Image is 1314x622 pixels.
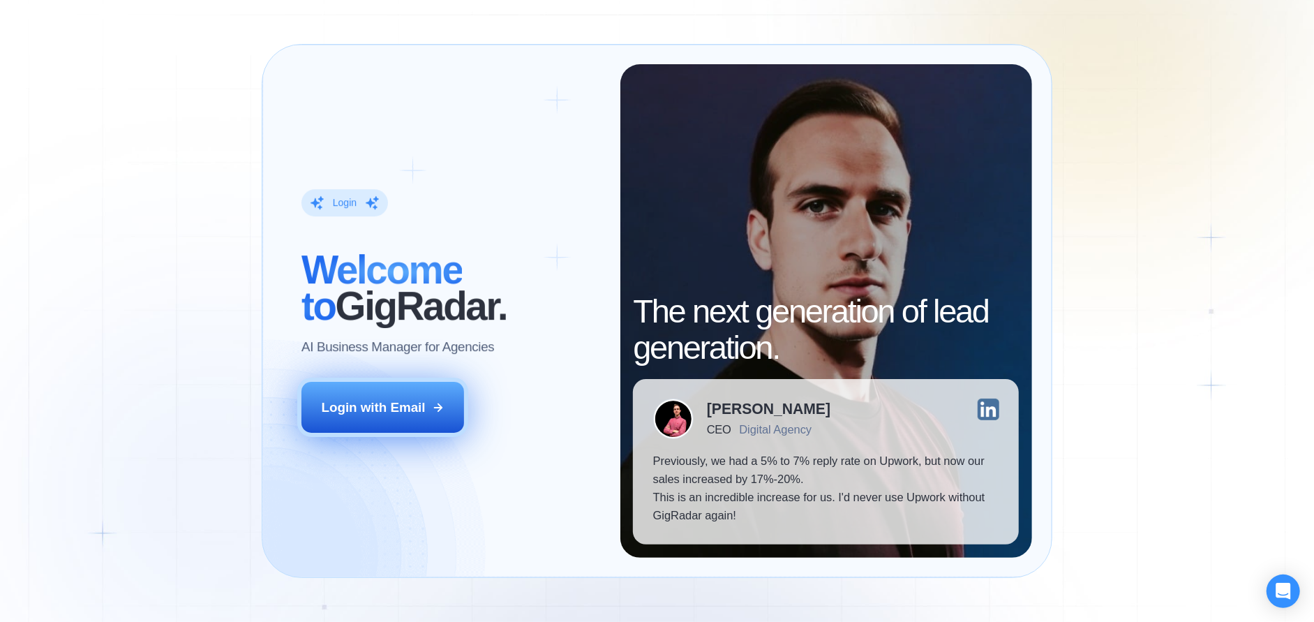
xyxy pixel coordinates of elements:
div: CEO [707,423,731,436]
div: Digital Agency [739,423,812,436]
div: [PERSON_NAME] [707,401,830,416]
div: Open Intercom Messenger [1267,575,1300,608]
button: Login with Email [301,382,464,433]
span: Welcome to [301,249,462,329]
div: Login [333,196,357,209]
div: Login with Email [322,399,426,417]
h2: ‍ GigRadar. [301,253,600,325]
h2: The next generation of lead generation. [633,293,1019,366]
p: AI Business Manager for Agencies [301,338,494,356]
p: Previously, we had a 5% to 7% reply rate on Upwork, but now our sales increased by 17%-20%. This ... [653,452,999,525]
